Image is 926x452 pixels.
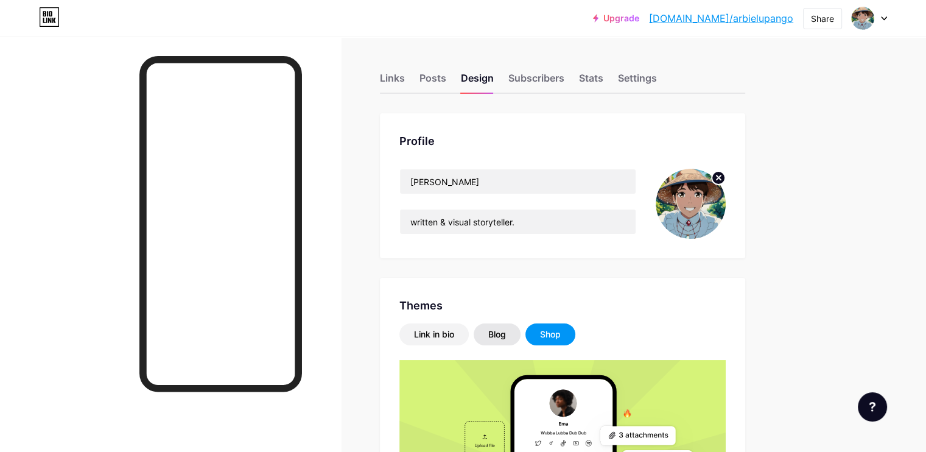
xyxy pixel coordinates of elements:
a: Upgrade [593,13,639,23]
div: Design [461,71,494,93]
img: Adrian Bunao [851,7,874,30]
a: [DOMAIN_NAME]/arbielupango [649,11,793,26]
div: Subscribers [508,71,564,93]
div: Posts [419,71,446,93]
div: Themes [399,297,726,314]
div: Link in bio [414,328,454,341]
div: Share [811,12,834,25]
div: Links [380,71,405,93]
input: Bio [400,210,636,234]
div: Shop [540,328,561,341]
input: Name [400,169,636,194]
div: Stats [579,71,603,93]
div: Settings [618,71,657,93]
img: Adrian Bunao [656,169,726,239]
div: Profile [399,133,726,149]
div: Blog [488,328,506,341]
